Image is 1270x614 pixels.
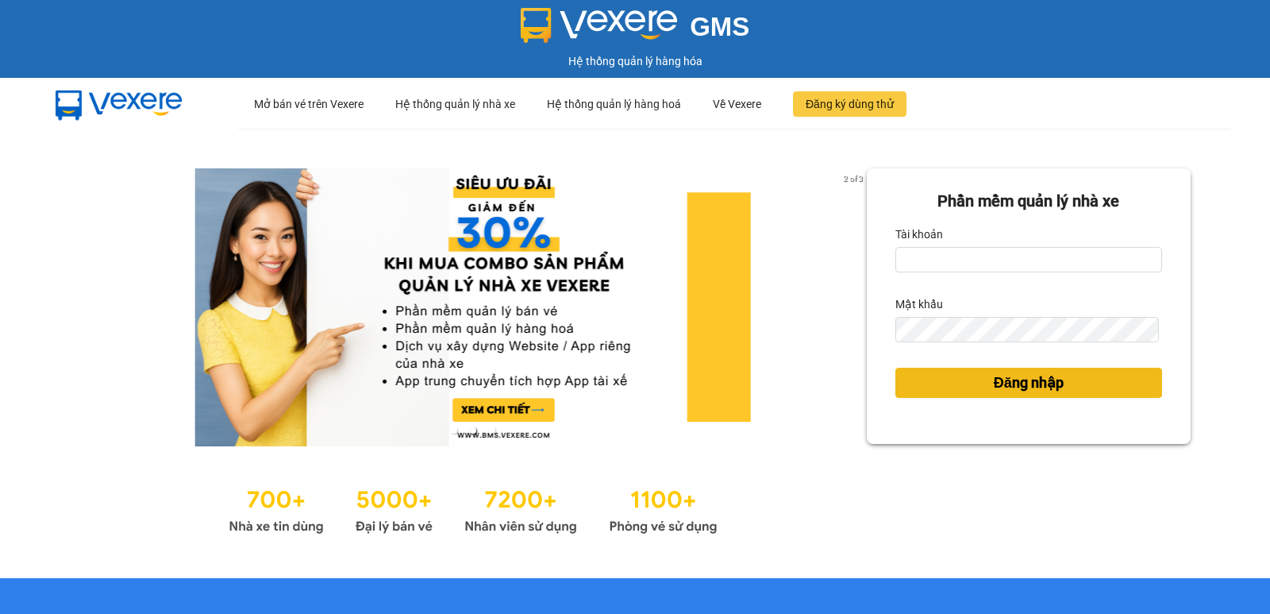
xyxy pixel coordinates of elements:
span: GMS [690,12,749,41]
img: Statistics.png [229,478,718,539]
input: Tài khoản [895,247,1162,272]
span: Đăng ký dùng thử [806,95,894,113]
button: Đăng ký dùng thử [793,91,906,117]
div: Hệ thống quản lý hàng hóa [4,52,1266,70]
button: previous slide / item [79,168,102,446]
div: Hệ thống quản lý hàng hoá [547,79,681,129]
div: Phần mềm quản lý nhà xe [895,189,1162,214]
div: Mở bán vé trên Vexere [254,79,364,129]
div: Về Vexere [713,79,761,129]
li: slide item 3 [489,427,495,434]
img: mbUUG5Q.png [40,78,198,130]
div: Hệ thống quản lý nhà xe [395,79,515,129]
li: slide item 1 [451,427,457,434]
button: Đăng nhập [895,368,1162,398]
label: Mật khẩu [895,292,943,317]
button: next slide / item [845,168,867,446]
input: Mật khẩu [895,317,1159,342]
li: slide item 2 [470,427,476,434]
a: GMS [521,24,750,37]
span: Đăng nhập [994,372,1064,394]
p: 2 of 3 [839,168,867,189]
img: logo 2 [521,8,678,43]
label: Tài khoản [895,222,943,247]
